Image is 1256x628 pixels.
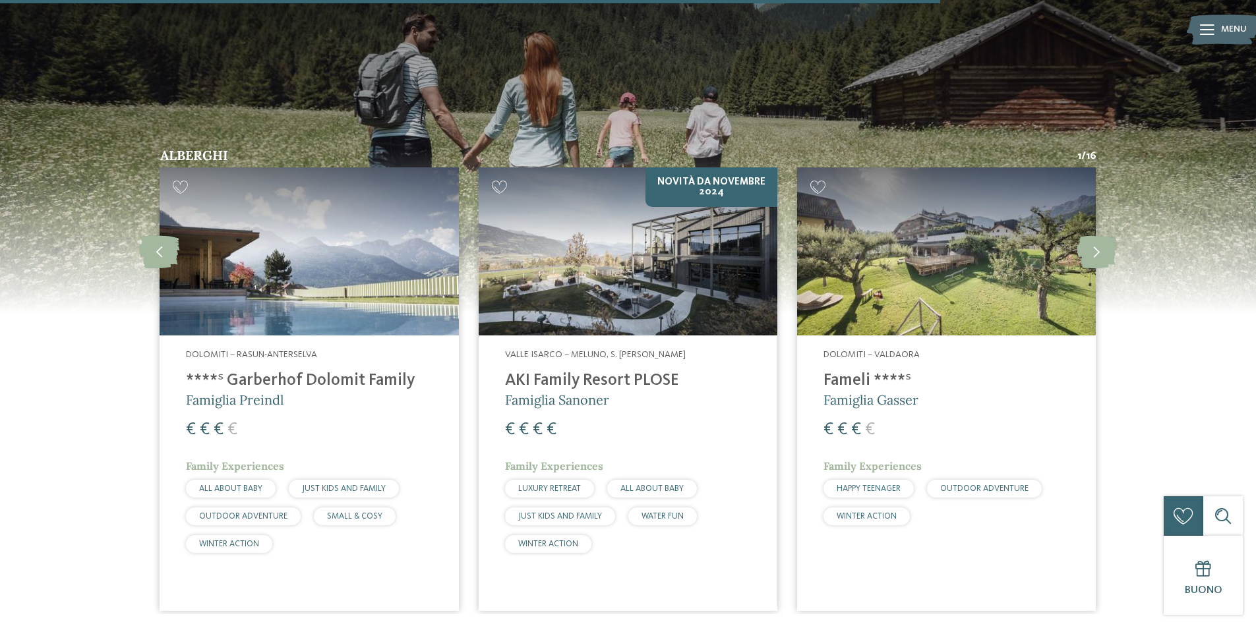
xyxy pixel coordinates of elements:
span: € [505,421,515,438]
span: JUST KIDS AND FAMILY [302,484,386,493]
span: € [186,421,196,438]
span: Dolomiti – Valdaora [823,350,920,359]
a: Hotel per neonati in Alto Adige per una vacanza di relax Dolomiti – Valdaora Fameli ****ˢ Famigli... [797,167,1096,611]
span: Buono [1185,585,1222,596]
span: WATER FUN [642,512,684,521]
img: Hotel per neonati in Alto Adige per una vacanza di relax [479,167,777,335]
span: WINTER ACTION [199,540,259,548]
span: € [533,421,543,438]
span: WINTER ACTION [837,512,897,521]
span: OUTDOOR ADVENTURE [199,512,287,521]
span: SMALL & COSY [327,512,382,521]
h4: ****ˢ Garberhof Dolomit Family [186,371,432,391]
span: Famiglia Gasser [823,391,918,408]
a: Hotel per neonati in Alto Adige per una vacanza di relax NOVITÀ da novembre 2024 Valle Isarco – M... [479,167,777,611]
span: € [519,421,529,438]
a: Hotel per neonati in Alto Adige per una vacanza di relax Dolomiti – Rasun-Anterselva ****ˢ Garber... [160,167,458,611]
span: / [1081,149,1086,163]
h4: AKI Family Resort PLOSE [505,371,751,391]
span: € [851,421,861,438]
span: 1 [1077,149,1081,163]
span: € [547,421,556,438]
span: OUTDOOR ADVENTURE [940,484,1029,493]
span: Valle Isarco – Meluno, S. [PERSON_NAME] [505,350,686,359]
img: Hotel per neonati in Alto Adige per una vacanza di relax [797,167,1096,335]
span: Family Experiences [186,459,284,472]
span: ALL ABOUT BABY [199,484,262,493]
span: WINTER ACTION [518,540,578,548]
span: Famiglia Preindl [186,391,284,408]
span: € [200,421,210,438]
span: Dolomiti – Rasun-Anterselva [186,350,317,359]
span: Alberghi [160,147,228,163]
span: JUST KIDS AND FAMILY [518,512,602,521]
span: € [865,421,875,438]
span: Family Experiences [505,459,603,472]
span: LUXURY RETREAT [518,484,581,493]
span: € [214,421,224,438]
span: 16 [1086,149,1096,163]
span: € [837,421,847,438]
img: Hotel per neonati in Alto Adige per una vacanza di relax [160,167,458,335]
span: Famiglia Sanoner [505,391,609,408]
span: Family Experiences [823,459,922,472]
span: € [823,421,833,438]
span: HAPPY TEENAGER [837,484,901,493]
a: Buono [1164,536,1243,615]
span: ALL ABOUT BABY [620,484,684,493]
span: € [227,421,237,438]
